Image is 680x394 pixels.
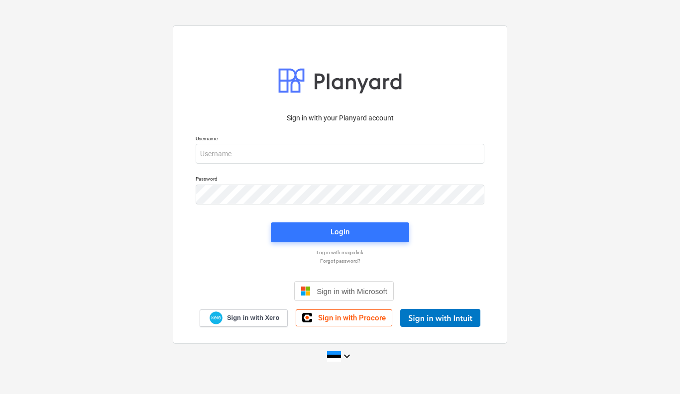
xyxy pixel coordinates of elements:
a: Log in with magic link [191,249,489,256]
span: Sign in with Microsoft [317,287,387,295]
i: keyboard_arrow_down [341,350,353,362]
a: Sign in with Xero [200,309,288,327]
button: Login [271,222,409,242]
input: Username [196,144,484,164]
p: Sign in with your Planyard account [196,113,484,123]
p: Username [196,135,484,144]
span: Sign in with Xero [227,313,279,322]
a: Sign in with Procore [296,309,392,326]
span: Sign in with Procore [318,313,386,322]
img: Xero logo [210,311,223,325]
img: Microsoft logo [301,286,311,296]
p: Password [196,176,484,184]
div: Login [331,225,349,238]
a: Forgot password? [191,258,489,264]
